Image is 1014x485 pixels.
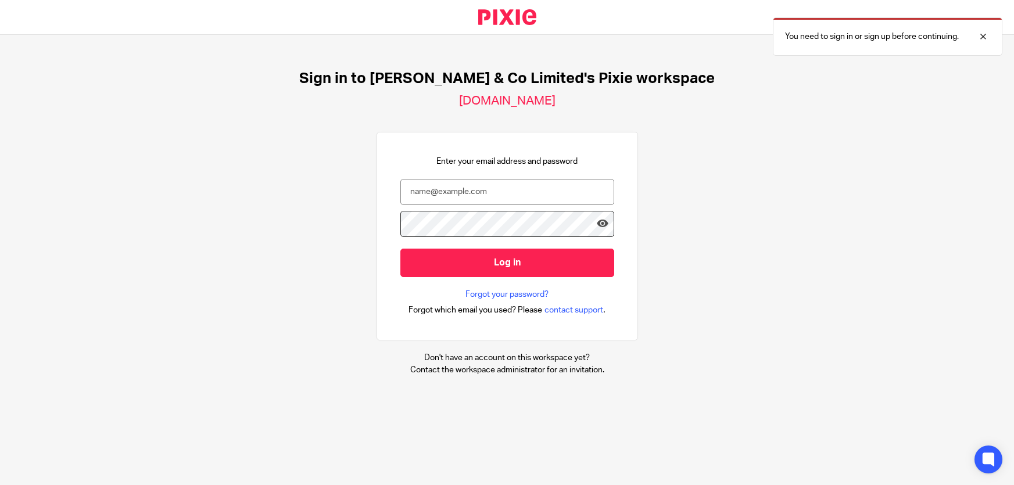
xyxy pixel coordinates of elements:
h2: [DOMAIN_NAME] [459,94,556,109]
span: contact support [544,304,603,316]
span: Forgot which email you used? Please [409,304,542,316]
p: Enter your email address and password [436,156,578,167]
p: Don't have an account on this workspace yet? [410,352,604,364]
h1: Sign in to [PERSON_NAME] & Co Limited's Pixie workspace [299,70,715,88]
input: Log in [400,249,614,277]
a: Forgot your password? [465,289,549,300]
div: . [409,303,605,317]
input: name@example.com [400,179,614,205]
p: Contact the workspace administrator for an invitation. [410,364,604,376]
p: You need to sign in or sign up before continuing. [785,31,959,42]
